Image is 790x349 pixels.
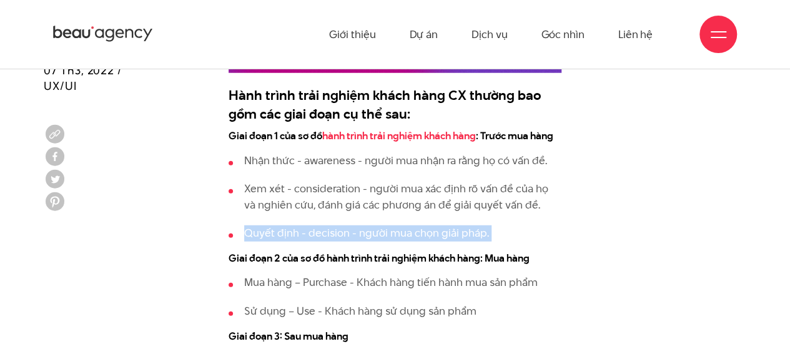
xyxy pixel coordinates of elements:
[229,275,561,291] li: Mua hàng – Purchase - Khách hàng tiến hành mua sản phẩm
[244,181,561,213] p: Xem xét - consideration - người mua xác định rõ vấn đề của họ và nghiên cứu, đánh giá các phương ...
[229,225,561,242] li: Quyết định - decision - người mua chọn giải pháp.
[229,129,561,144] h4: Giai đoạn 1 của sơ đồ : Trước mua hàng
[229,330,561,344] h4: Giai đoạn 3: Sau mua hàng
[244,153,561,169] p: Nhận thức - awareness - người mua nhận ra rằng họ có vấn đề.
[322,129,476,143] a: hành trình trải nghiệm khách hàng
[229,303,561,320] li: Sử dụng – Use - Khách hàng sử dụng sản phẩm​
[229,252,561,266] h4: Giai đoạn 2 của sơ đồ hành trình trải nghiệm khách hàng: Mua hàng
[229,86,561,123] h3: Hành trình trải nghiệm khách hàng CX thường bao gồm các giai đoạn cụ thể sau:
[44,62,122,94] span: 07 Th3, 2022 / UX/UI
